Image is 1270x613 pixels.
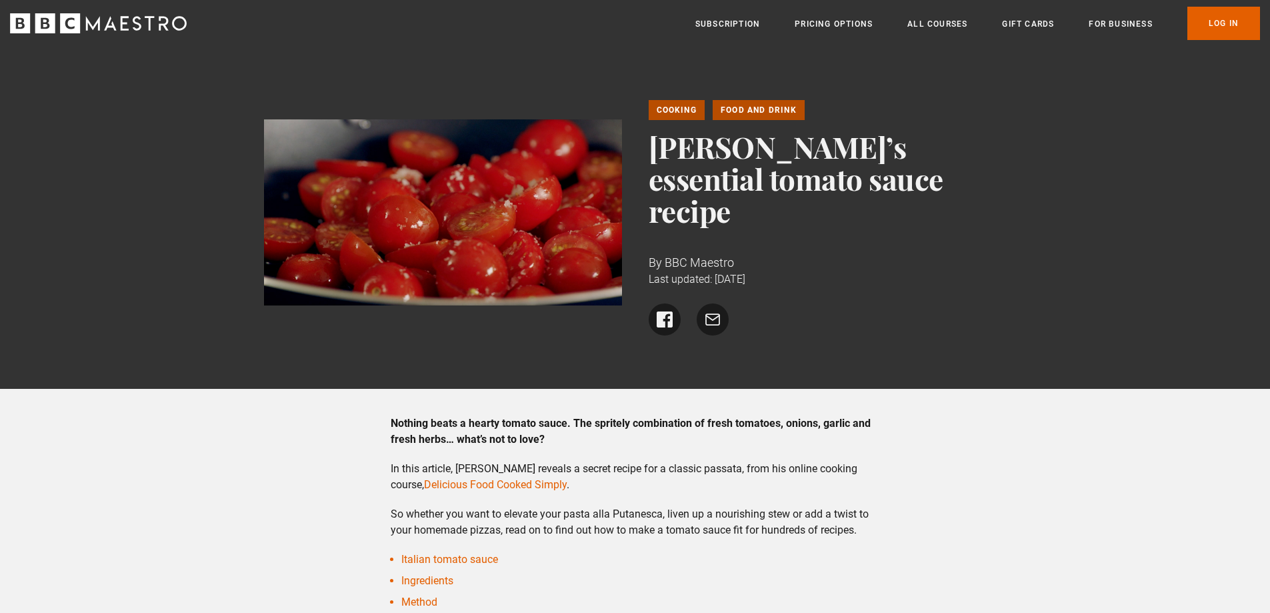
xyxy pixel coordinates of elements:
[665,255,734,269] span: BBC Maestro
[713,100,805,120] a: Food and Drink
[401,596,437,608] a: Method
[695,7,1260,40] nav: Primary
[401,574,453,587] a: Ingredients
[1089,17,1152,31] a: For business
[1187,7,1260,40] a: Log In
[1002,17,1054,31] a: Gift Cards
[695,17,760,31] a: Subscription
[391,417,871,446] strong: Nothing beats a hearty tomato sauce. The spritely combination of fresh tomatoes, onions, garlic a...
[649,131,1007,227] h1: [PERSON_NAME]’s essential tomato sauce recipe
[391,506,879,538] p: So whether you want to elevate your pasta alla Putanesca, liven up a nourishing stew or add a twi...
[401,553,498,566] a: Italian tomato sauce
[907,17,967,31] a: All Courses
[391,461,879,493] p: In this article, [PERSON_NAME] reveals a secret recipe for a classic passata, from his online coo...
[649,255,662,269] span: By
[795,17,873,31] a: Pricing Options
[649,100,705,120] a: Cooking
[649,273,745,285] time: Last updated: [DATE]
[10,13,187,33] svg: BBC Maestro
[424,478,567,491] a: Delicious Food Cooked Simply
